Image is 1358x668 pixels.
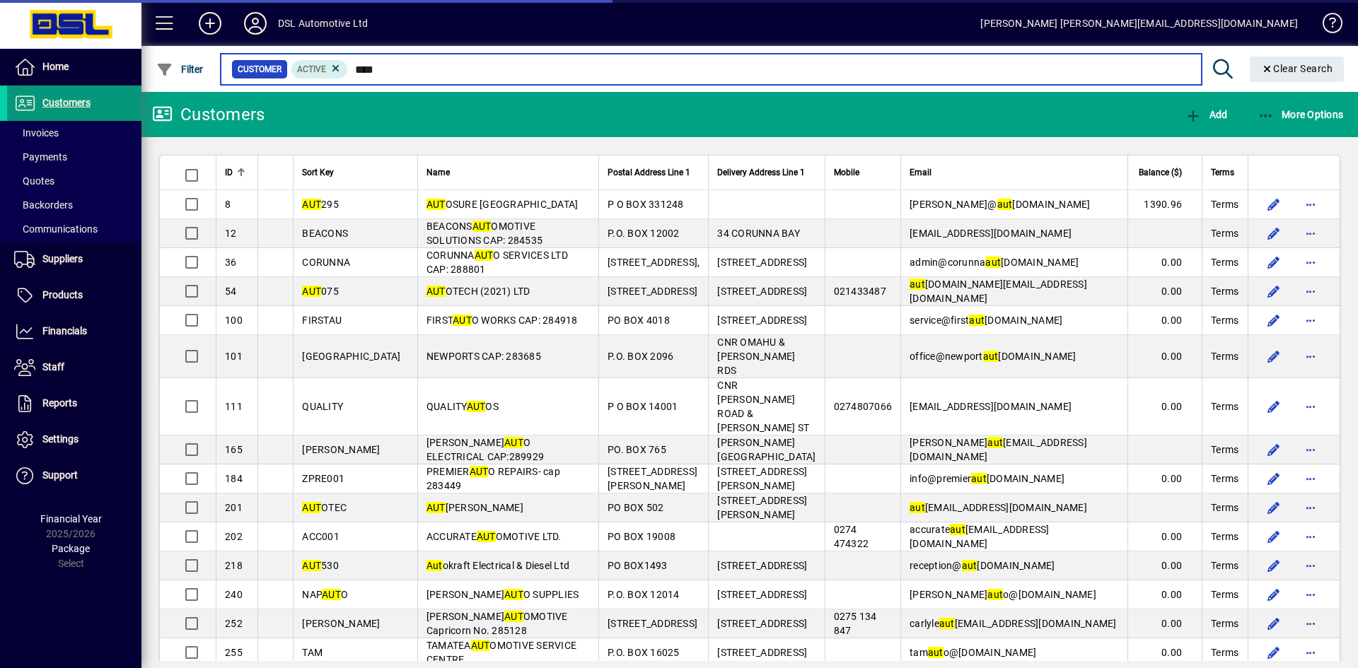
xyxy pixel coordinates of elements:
span: Mobile [834,165,859,180]
span: [STREET_ADDRESS][PERSON_NAME] [717,495,807,520]
span: P.O. BOX 2096 [608,351,673,362]
button: More Options [1254,102,1347,127]
a: Payments [7,145,141,169]
span: TAMATEA OMOTIVE SERVICE CENTRE [426,640,576,665]
td: 0.00 [1127,277,1202,306]
em: AUT [504,437,523,448]
a: Knowledge Base [1312,3,1340,49]
span: 021433487 [834,286,886,297]
span: Terms [1211,500,1238,515]
span: NAP O [302,589,348,600]
a: Products [7,278,141,313]
button: Edit [1263,193,1285,216]
span: [STREET_ADDRESS][PERSON_NAME] [608,466,697,491]
button: Clear [1250,57,1345,82]
button: More options [1299,438,1322,461]
button: Edit [1263,345,1285,368]
em: aut [987,589,1003,600]
button: Add [187,11,233,36]
span: CORUNNA O SERVICES LTD CAP: 288801 [426,250,568,275]
span: [STREET_ADDRESS][PERSON_NAME] [717,466,807,491]
span: 111 [225,401,243,412]
span: [STREET_ADDRESS] [717,647,807,658]
em: AUT [467,401,486,412]
div: Balance ($) [1137,165,1195,180]
span: Terms [1211,284,1238,298]
span: admin@corunna [DOMAIN_NAME] [910,257,1079,268]
span: CORUNNA [302,257,350,268]
span: OTEC [302,502,347,513]
div: Name [426,165,590,180]
a: Financials [7,314,141,349]
td: 0.00 [1127,522,1202,551]
em: aut [939,618,955,629]
span: P.O. BOX 12014 [608,589,680,600]
span: [PERSON_NAME] o@[DOMAIN_NAME] [910,589,1096,600]
button: Edit [1263,583,1285,606]
span: 54 [225,286,237,297]
span: QUALITY OS [426,401,499,412]
span: NEWPORTS CAP: 283685 [426,351,541,362]
em: AUT [302,502,321,513]
span: 202 [225,531,243,542]
a: Backorders [7,193,141,217]
span: [PERSON_NAME] [302,618,380,629]
em: aut [950,524,965,535]
span: P O BOX 14001 [608,401,678,412]
button: More options [1299,280,1322,303]
a: Settings [7,422,141,457]
td: 0.00 [1127,335,1202,378]
span: 201 [225,502,243,513]
span: PO BOX 19008 [608,531,675,542]
span: Products [42,289,83,300]
td: 0.00 [1127,638,1202,667]
span: [PERSON_NAME]@ [DOMAIN_NAME] [910,199,1091,210]
span: OTECH (2021) LTD [426,286,530,297]
em: aut [969,315,985,326]
span: P.O. BOX 12002 [608,228,680,239]
mat-chip: Activation Status: Active [291,60,348,78]
div: Mobile [834,165,893,180]
span: service@first [DOMAIN_NAME] [910,315,1062,326]
em: AUT [426,199,446,210]
button: Edit [1263,525,1285,548]
span: Terms [1211,255,1238,269]
a: Reports [7,386,141,421]
div: [PERSON_NAME] [PERSON_NAME][EMAIL_ADDRESS][DOMAIN_NAME] [980,12,1298,35]
em: AUT [302,560,321,571]
span: BEACONS [302,228,348,239]
span: Customer [238,62,282,76]
span: Balance ($) [1139,165,1182,180]
span: Home [42,61,69,72]
span: 12 [225,228,237,239]
button: Edit [1263,280,1285,303]
span: Terms [1211,443,1238,457]
span: 34 CORUNNA BAY [717,228,800,239]
span: Backorders [14,199,73,211]
td: 0.00 [1127,609,1202,638]
td: 1390.96 [1127,190,1202,219]
span: Terms [1211,616,1238,631]
em: AUT [453,315,472,326]
em: AUT [426,286,446,297]
button: Edit [1263,251,1285,274]
em: AUT [302,199,321,210]
button: More options [1299,583,1322,606]
span: [STREET_ADDRESS], [608,257,700,268]
span: 8 [225,199,231,210]
span: [STREET_ADDRESS] [717,589,807,600]
button: More options [1299,496,1322,519]
div: Customers [152,103,265,126]
a: Communications [7,217,141,241]
span: Terms [1211,558,1238,573]
button: Add [1181,102,1231,127]
span: PO BOX1493 [608,560,668,571]
span: Postal Address Line 1 [608,165,690,180]
span: QUALITY [302,401,343,412]
a: Home [7,49,141,85]
span: okraft Electrical & Diesel Ltd [426,560,569,571]
span: Terms [1211,399,1238,414]
button: Edit [1263,395,1285,418]
span: [STREET_ADDRESS] [608,286,697,297]
span: Support [42,469,78,481]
